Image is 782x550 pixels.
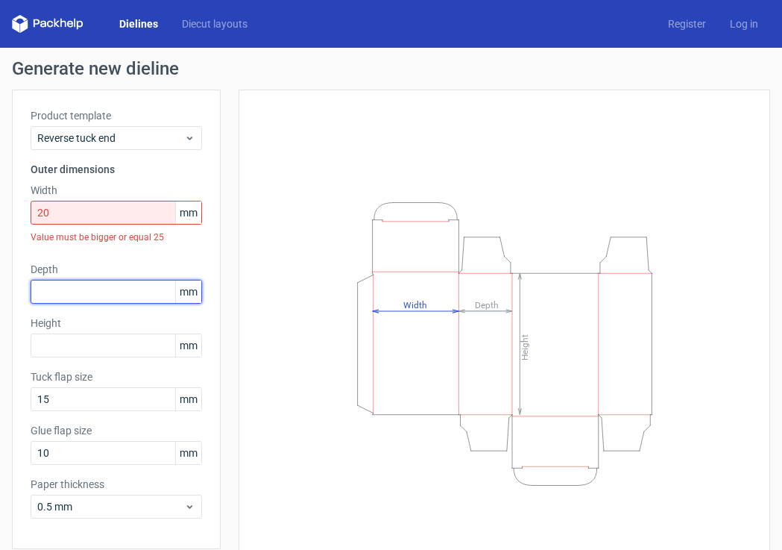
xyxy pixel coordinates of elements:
span: mm [175,388,201,410]
tspan: Height [519,334,529,360]
label: Tuck flap size [31,369,202,384]
label: Width [31,183,202,198]
span: Reverse tuck end [37,131,184,146]
a: Log in [718,16,770,31]
label: Paper thickness [31,477,202,492]
label: Product template [31,108,202,123]
span: 0.5 mm [37,499,184,514]
span: mm [175,281,201,303]
tspan: Depth [474,299,498,310]
div: Value must be bigger or equal 25 [31,225,202,250]
span: mm [175,201,201,224]
tspan: Width [403,299,426,310]
label: Height [31,316,202,331]
a: Diecut layouts [170,16,259,31]
label: Depth [31,262,202,277]
h3: Outer dimensions [31,162,202,177]
a: Dielines [107,16,170,31]
a: Register [656,16,718,31]
span: mm [175,334,201,357]
label: Glue flap size [31,423,202,438]
h1: Generate new dieline [12,60,770,78]
span: mm [175,442,201,464]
